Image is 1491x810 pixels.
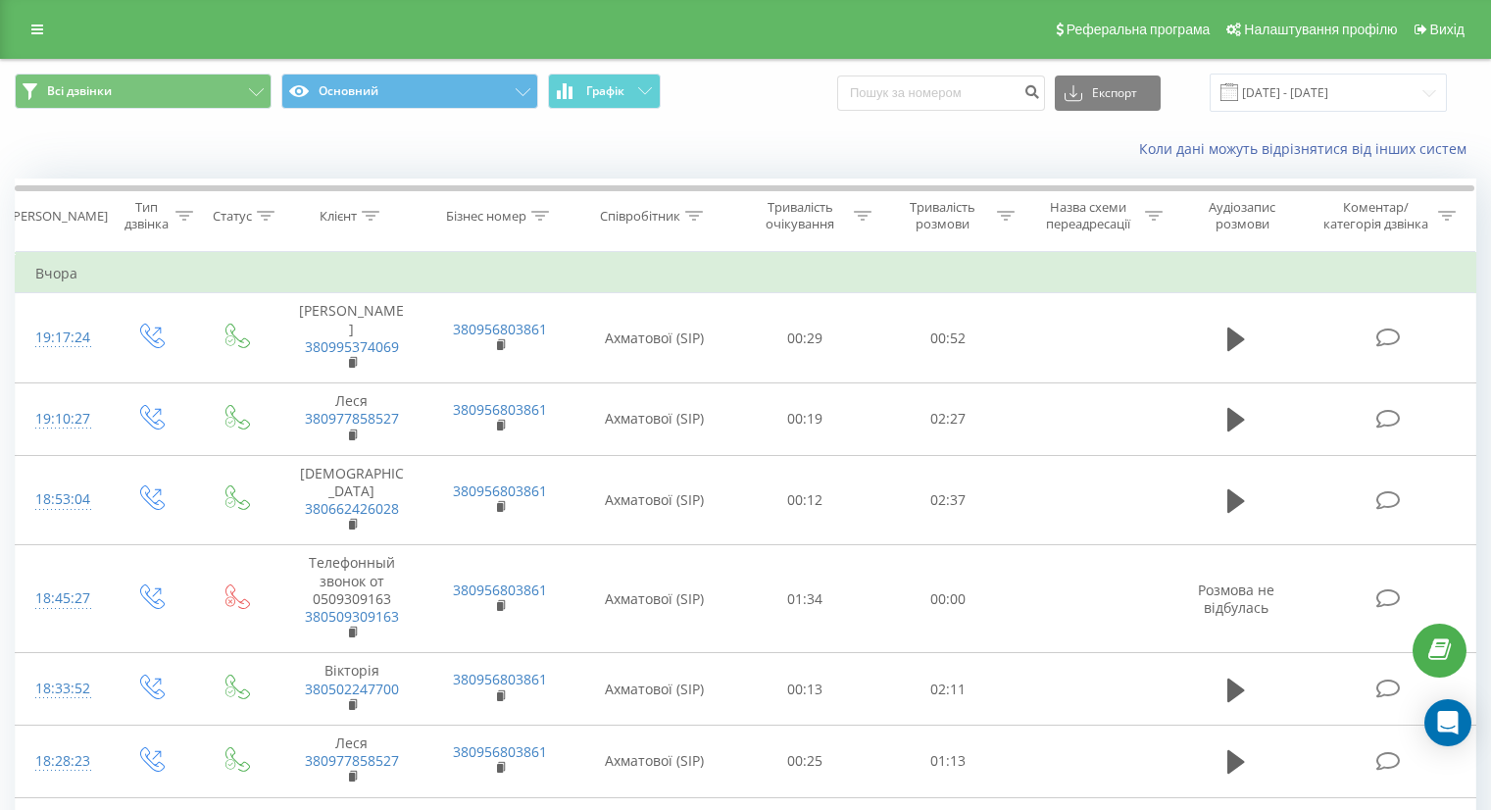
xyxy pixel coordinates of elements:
td: 02:11 [876,653,1019,726]
td: Ахматової (SIP) [574,545,734,653]
a: 380956803861 [453,481,547,500]
button: Графік [548,74,661,109]
td: Телефонный звонок от 0509309163 [277,545,425,653]
td: Вчора [16,254,1476,293]
td: 00:25 [734,725,876,797]
td: 00:29 [734,293,876,383]
div: Коментар/категорія дзвінка [1318,199,1433,232]
button: Всі дзвінки [15,74,272,109]
a: 380509309163 [305,607,399,626]
button: Експорт [1055,76,1161,111]
div: Назва схеми переадресації [1037,199,1140,232]
td: 00:12 [734,455,876,545]
div: Бізнес номер [446,208,526,225]
div: Клієнт [320,208,357,225]
a: 380956803861 [453,320,547,338]
button: Основний [281,74,538,109]
td: Вікторія [277,653,425,726]
div: 18:45:27 [35,580,87,618]
div: Тривалість очікування [752,199,850,232]
div: Тривалість розмови [894,199,992,232]
td: 02:27 [876,383,1019,456]
div: 18:33:52 [35,670,87,708]
div: 19:10:27 [35,400,87,438]
a: 380502247700 [305,680,399,698]
a: 380995374069 [305,337,399,356]
td: [PERSON_NAME] [277,293,425,383]
div: 19:17:24 [35,319,87,357]
td: 00:00 [876,545,1019,653]
td: 02:37 [876,455,1019,545]
div: Статус [213,208,252,225]
td: Ахматової (SIP) [574,653,734,726]
td: Ахматової (SIP) [574,455,734,545]
div: Аудіозапис розмови [1185,199,1300,232]
td: Леся [277,383,425,456]
a: 380956803861 [453,670,547,688]
span: Вихід [1430,22,1465,37]
a: 380977858527 [305,409,399,428]
a: 380662426028 [305,499,399,518]
td: 00:13 [734,653,876,726]
td: 00:52 [876,293,1019,383]
td: Ахматової (SIP) [574,383,734,456]
div: 18:28:23 [35,742,87,781]
td: 01:13 [876,725,1019,797]
a: 380956803861 [453,581,547,599]
a: 380956803861 [453,742,547,761]
a: 380977858527 [305,751,399,770]
div: Співробітник [600,208,680,225]
input: Пошук за номером [837,76,1045,111]
td: [DEMOGRAPHIC_DATA] [277,455,425,545]
td: Ахматової (SIP) [574,293,734,383]
div: Тип дзвінка [124,199,170,232]
td: Ахматової (SIP) [574,725,734,797]
td: Леся [277,725,425,797]
span: Всі дзвінки [47,83,112,99]
span: Графік [586,84,624,98]
a: Коли дані можуть відрізнятися вiд інших систем [1139,139,1476,158]
div: 18:53:04 [35,481,87,519]
span: Реферальна програма [1067,22,1211,37]
div: Open Intercom Messenger [1424,699,1471,746]
td: 00:19 [734,383,876,456]
a: 380956803861 [453,400,547,419]
td: 01:34 [734,545,876,653]
span: Розмова не відбулась [1198,581,1274,617]
div: [PERSON_NAME] [9,208,108,225]
span: Налаштування профілю [1244,22,1397,37]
